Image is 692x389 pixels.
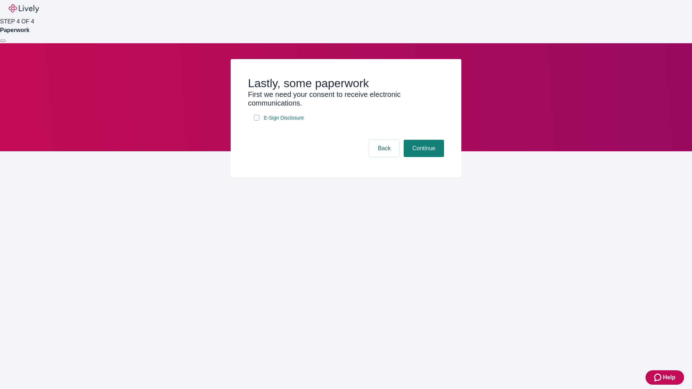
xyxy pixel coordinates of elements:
button: Zendesk support iconHelp [646,370,684,385]
span: Help [663,373,675,382]
a: e-sign disclosure document [262,113,305,122]
span: E-Sign Disclosure [264,114,304,122]
button: Continue [404,140,444,157]
h3: First we need your consent to receive electronic communications. [248,90,444,107]
svg: Zendesk support icon [654,373,663,382]
img: Lively [9,4,39,13]
button: Back [369,140,399,157]
h2: Lastly, some paperwork [248,76,444,90]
